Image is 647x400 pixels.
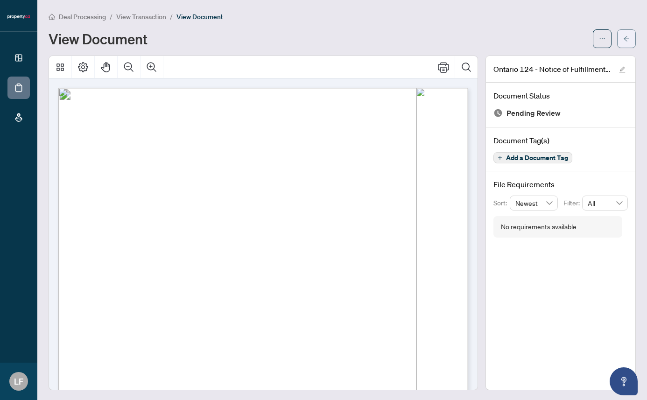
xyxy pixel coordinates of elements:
div: No requirements available [501,222,577,232]
li: / [110,11,113,22]
span: Newest [515,196,553,210]
span: arrow-left [623,35,630,42]
p: Filter: [563,198,582,208]
h4: Document Status [493,90,628,101]
span: edit [619,66,626,73]
h1: View Document [49,31,148,46]
button: Open asap [610,367,638,395]
span: home [49,14,55,20]
h4: File Requirements [493,179,628,190]
span: plus [498,155,502,160]
span: All [588,196,622,210]
button: Add a Document Tag [493,152,572,163]
span: Deal Processing [59,13,106,21]
p: Sort: [493,198,510,208]
span: View Transaction [116,13,166,21]
h4: Document Tag(s) [493,135,628,146]
li: / [170,11,173,22]
img: Document Status [493,108,503,118]
span: Add a Document Tag [506,154,568,161]
img: logo [7,14,30,20]
span: View Document [176,13,223,21]
span: Pending Review [506,107,561,119]
span: Ontario 124 - Notice of Fulfillment of Condition-5-2.pdf [493,63,610,75]
span: ellipsis [599,35,605,42]
span: LF [14,375,23,388]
